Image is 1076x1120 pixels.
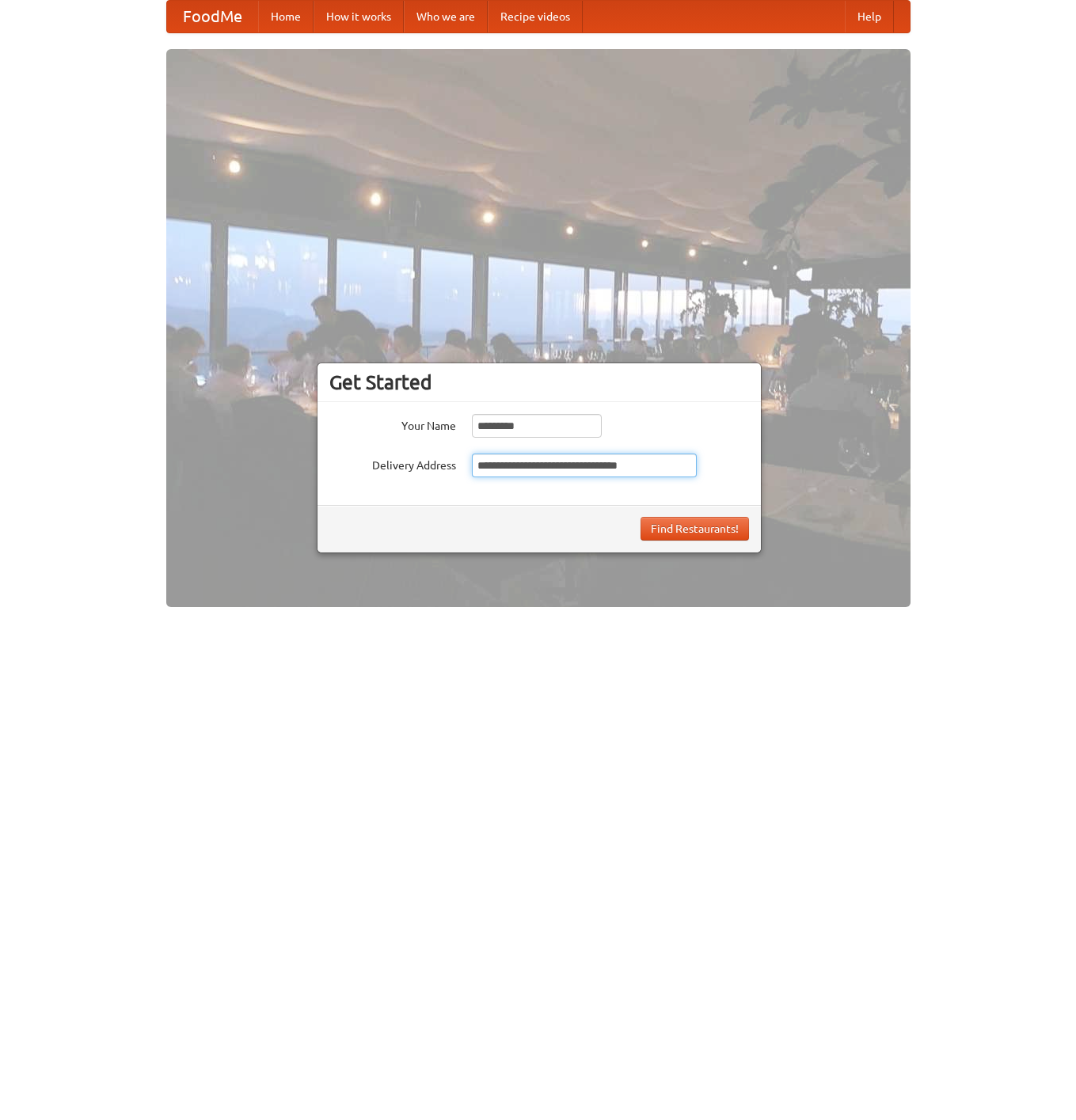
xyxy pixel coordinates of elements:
a: How it works [314,1,404,32]
label: Delivery Address [329,454,456,473]
button: Find Restaurants! [641,517,749,541]
h3: Get Started [329,370,749,394]
label: Your Name [329,414,456,434]
a: Recipe videos [488,1,583,32]
a: Home [258,1,314,32]
a: Help [845,1,894,32]
a: FoodMe [167,1,258,32]
a: Who we are [404,1,488,32]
